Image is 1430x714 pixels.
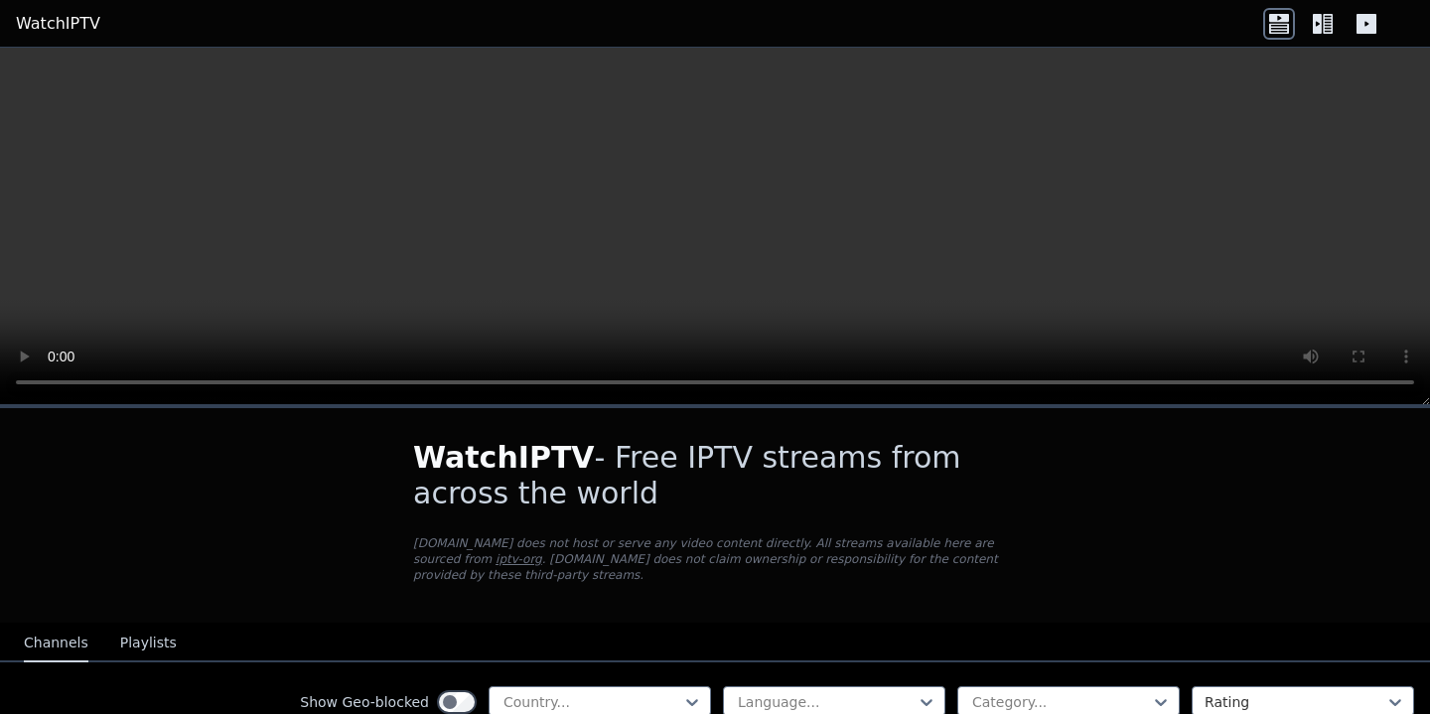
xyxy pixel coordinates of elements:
label: Show Geo-blocked [300,692,429,712]
span: WatchIPTV [413,440,595,475]
button: Channels [24,625,88,662]
a: iptv-org [496,552,542,566]
h1: - Free IPTV streams from across the world [413,440,1017,511]
a: WatchIPTV [16,12,100,36]
p: [DOMAIN_NAME] does not host or serve any video content directly. All streams available here are s... [413,535,1017,583]
button: Playlists [120,625,177,662]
